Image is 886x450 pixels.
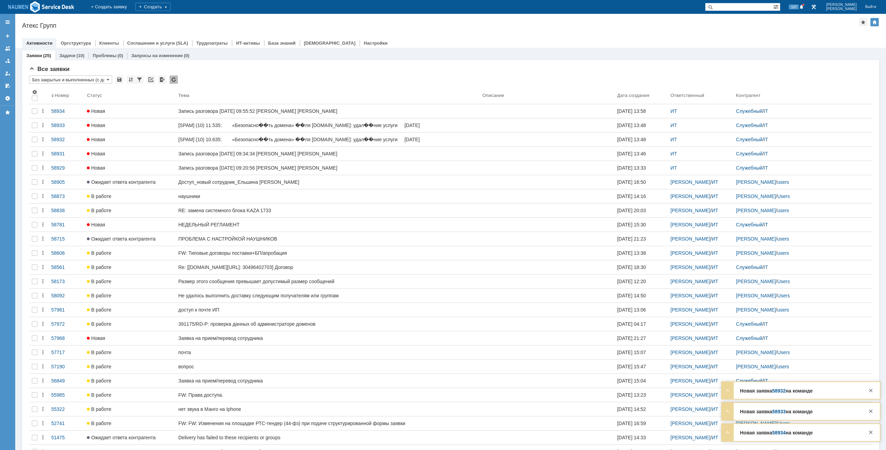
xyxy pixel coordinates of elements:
div: Заявка на прием/перевод сотрудника [178,335,477,341]
a: Служебный [736,222,762,227]
a: IT [764,123,768,128]
div: Ответственный [670,93,704,98]
a: ИТ [712,350,718,355]
div: Скопировать ссылку на список [147,75,155,84]
a: ИТ [712,264,718,270]
a: Трудозатраты [196,40,228,46]
a: Ожидает ответа контрагента [84,175,175,189]
a: [PERSON_NAME] [670,392,710,398]
div: Контрагент [736,93,761,98]
a: В работе [84,274,175,288]
a: IT [764,335,768,341]
div: Дата создания [617,93,649,98]
div: Запись разговора [DATE] 09:20:56 [PERSON_NAME] [PERSON_NAME] [178,165,477,171]
a: [PERSON_NAME] [670,307,710,313]
a: [PERSON_NAME] [670,321,710,327]
a: Служебный [736,123,762,128]
a: [PERSON_NAME] [736,364,776,369]
a: 58873 [48,189,84,203]
a: IT [764,108,768,114]
div: [DATE] 21:23 [617,236,646,242]
a: Users [777,350,790,355]
div: 57972 [51,321,81,327]
a: [PERSON_NAME] [670,350,710,355]
a: Активности [26,40,52,46]
div: 55985 [51,392,81,398]
div: Запись разговора [DATE] 09:55:52 [PERSON_NAME] [PERSON_NAME] [178,108,477,114]
div: вопрос [178,364,477,369]
div: Экспорт списка [158,75,166,84]
div: почта [178,350,477,355]
a: 58905 [48,175,84,189]
span: В работе [87,378,111,384]
a: Заявка на прием/перевод сотрудника [175,374,480,388]
a: 55985 [48,388,84,402]
th: Статус [84,87,175,104]
div: 58838 [51,208,81,213]
th: Ответственный [668,87,733,104]
a: ИТ [712,179,718,185]
a: [DATE] 13:48 [614,118,668,132]
th: Дата создания [614,87,668,104]
a: НЕДЕЛЬНЫЙ РЕГЛАМЕНТ [175,218,480,232]
a: [PERSON_NAME] [670,222,710,227]
a: [DATE] 15:04 [614,374,668,388]
a: ИТ [712,378,718,384]
div: 58173 [51,279,81,284]
div: Размер этого сообщения превышает допустимый размер сообщений [178,279,477,284]
a: IT [764,378,768,384]
a: [PERSON_NAME] [670,279,710,284]
a: [PERSON_NAME] [670,236,710,242]
div: 58873 [51,193,81,199]
a: [DATE] 13:33 [614,161,668,175]
span: В работе [87,208,111,213]
a: 58934 [48,104,84,118]
a: ИТ [712,236,718,242]
div: [DATE] 14:52 [617,406,646,412]
div: [DATE] 14:50 [617,293,646,298]
a: В работе [84,189,175,203]
a: В работе [84,246,175,260]
a: IT [764,137,768,142]
span: Новая [87,335,105,341]
a: [DATE] 15:30 [614,218,668,232]
a: В работе [84,374,175,388]
span: В работе [87,321,111,327]
a: Служебный [736,264,762,270]
a: users [777,236,789,242]
div: [DATE] 13:48 [617,123,646,128]
a: [DATE] 14:52 [614,402,668,416]
a: Настройки [2,93,13,104]
a: 57190 [48,360,84,373]
a: [PERSON_NAME] [736,208,776,213]
a: 391175/RD-P: проверка данных об администраторе доменов [175,317,480,331]
div: [DATE] 20:03 [617,208,646,213]
span: Новая [87,222,105,227]
a: ПРОБЛЕМА С НАСТРОЙКОЙ НАУШНИКОВ [175,232,480,246]
div: 58905 [51,179,81,185]
span: Ожидает ответа контрагента [87,236,155,242]
a: [SPAM] (10) 11.535: «Безопасно��ть домена» ��ля [DOMAIN_NAME]: удал��ние услуги [DATE] [175,118,480,132]
a: Re: [[DOMAIN_NAME][URL]: 30496402703] Договор [175,260,480,274]
a: Клиенты [99,40,119,46]
div: 391175/RD-P: проверка данных об администраторе доменов [178,321,477,327]
div: 55322 [51,406,81,412]
div: FW: Права доступа. [178,392,477,398]
a: Заявки в моей ответственности [2,55,13,66]
a: [DATE] 13:06 [614,303,668,317]
a: [DATE] 21:27 [614,331,668,345]
a: [PERSON_NAME] [670,293,710,298]
div: [DATE] 13:58 [617,108,646,114]
div: [DATE] 13:06 [617,307,646,313]
a: ИТ [712,250,718,256]
div: 57981 [51,307,81,313]
div: 58715 [51,236,81,242]
div: [DATE] 15:07 [617,350,646,355]
div: [DATE] 18:30 [617,264,646,270]
a: [DATE] 13:23 [614,388,668,402]
div: [DATE] 14:16 [617,193,646,199]
span: Новая [87,108,105,114]
a: [DATE] 13:38 [614,246,668,260]
a: ИТ [712,307,718,313]
a: вопрос [175,360,480,373]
